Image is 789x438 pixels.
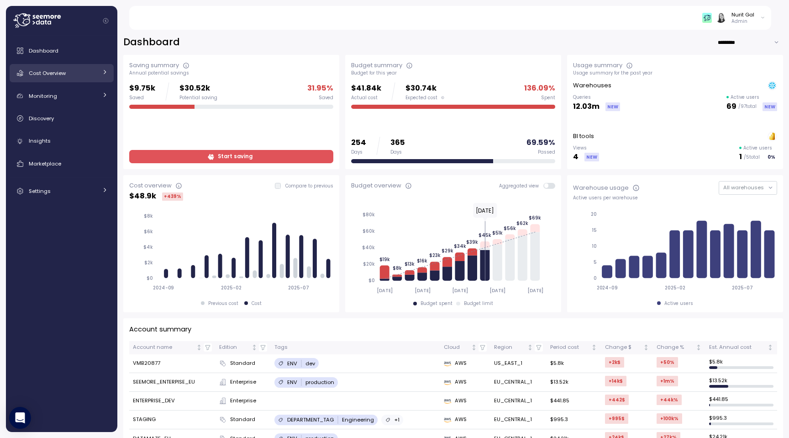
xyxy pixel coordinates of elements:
div: Not sorted [527,344,533,351]
tspan: $69k [529,215,541,221]
p: 136.09 % [524,82,555,95]
tspan: 2025-07 [732,285,753,291]
div: Nurit Gal [731,11,754,18]
a: Cost Overview [10,64,114,82]
tspan: $40k [362,245,375,251]
span: Expected cost [405,95,437,101]
p: Compare to previous [285,183,333,189]
tspan: 2025-02 [665,285,685,291]
tspan: 2025-07 [289,285,310,291]
tspan: 0 [594,275,597,281]
a: Marketplace [10,155,114,173]
div: AWS [444,378,487,386]
div: +439 % [162,192,183,201]
div: Not sorted [767,344,773,351]
p: / 5 total [744,154,760,160]
tspan: $45k [479,232,491,238]
p: 365 [390,137,405,149]
div: +44k % [657,395,682,405]
tspan: $51k [492,230,503,236]
div: Saving summary [129,61,179,70]
div: 0 % [766,153,777,161]
tspan: [DATE] [377,288,393,294]
span: Insights [29,137,51,144]
a: Discovery [10,109,114,128]
img: 65f98ecb31a39d60f1f315eb.PNG [702,13,712,22]
p: Account summary [129,324,191,335]
div: Active users per warehouse [573,195,777,201]
div: Not sorted [695,344,702,351]
tspan: $34k [453,243,466,249]
span: Start saving [218,150,252,163]
p: $30.52k [179,82,217,95]
div: Active users [664,300,693,307]
span: Cost Overview [29,69,66,77]
tspan: $16k [417,258,427,264]
div: Days [351,149,366,155]
tspan: $13k [405,261,415,267]
p: Admin [731,18,754,25]
tspan: $60k [363,228,375,234]
tspan: $8k [393,265,402,271]
div: Budget overview [351,181,401,190]
span: Settings [29,187,51,195]
div: Usage summary for the past year [573,70,777,76]
button: All warehouses [719,181,777,194]
td: US_EAST_1 [490,354,547,373]
div: NEW [763,102,777,111]
tspan: $0 [147,275,153,281]
tspan: 15 [592,227,597,233]
tspan: 2025-02 [221,285,242,291]
p: ENV [287,379,297,386]
tspan: 5 [594,259,597,265]
div: Potential saving [179,95,217,101]
td: $ 5.8k [705,354,777,373]
div: Not sorted [196,344,202,351]
td: $13.52k [547,373,601,392]
a: Dashboard [10,42,114,60]
div: +14k $ [605,376,626,386]
div: Region [494,343,526,352]
p: $41.84k [351,82,381,95]
div: +2k $ [605,357,624,368]
p: +1 [394,416,400,423]
p: BI tools [573,132,594,141]
td: $5.8k [547,354,601,373]
div: Passed [538,149,555,155]
td: VMB20877 [129,354,216,373]
span: Enterprise [230,397,256,405]
a: Insights [10,132,114,150]
td: $441.85 [547,392,601,411]
tspan: $0 [368,278,375,283]
p: 69 [726,101,736,113]
div: Saved [319,95,333,101]
div: Tags [274,343,436,352]
span: Enterprise [230,378,256,386]
div: AWS [444,416,487,424]
button: Collapse navigation [100,17,111,24]
tspan: $2k [144,260,153,266]
div: +50 % [657,357,678,368]
tspan: 20 [591,211,597,217]
p: Views [573,145,599,151]
th: Change %Not sorted [653,341,706,354]
text: [DATE] [476,207,494,214]
div: Change $ [605,343,642,352]
div: Days [390,149,405,155]
p: production [305,379,334,386]
tspan: $80k [363,212,375,218]
span: Standard [230,416,255,424]
p: Active users [731,94,759,101]
tspan: [DATE] [527,288,543,294]
div: Est. Annual cost [709,343,766,352]
tspan: $6k [144,229,153,235]
tspan: $23k [429,252,440,258]
p: 12.03m [573,101,600,113]
p: Queries [573,94,620,101]
td: SEEMORE_ENTERPISE_EU [129,373,216,392]
div: Budget for this year [351,70,555,76]
td: ENTERPRISE_DEV [129,392,216,411]
p: 69.59 % [526,137,555,149]
p: Active users [743,145,772,151]
div: AWS [444,359,487,368]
